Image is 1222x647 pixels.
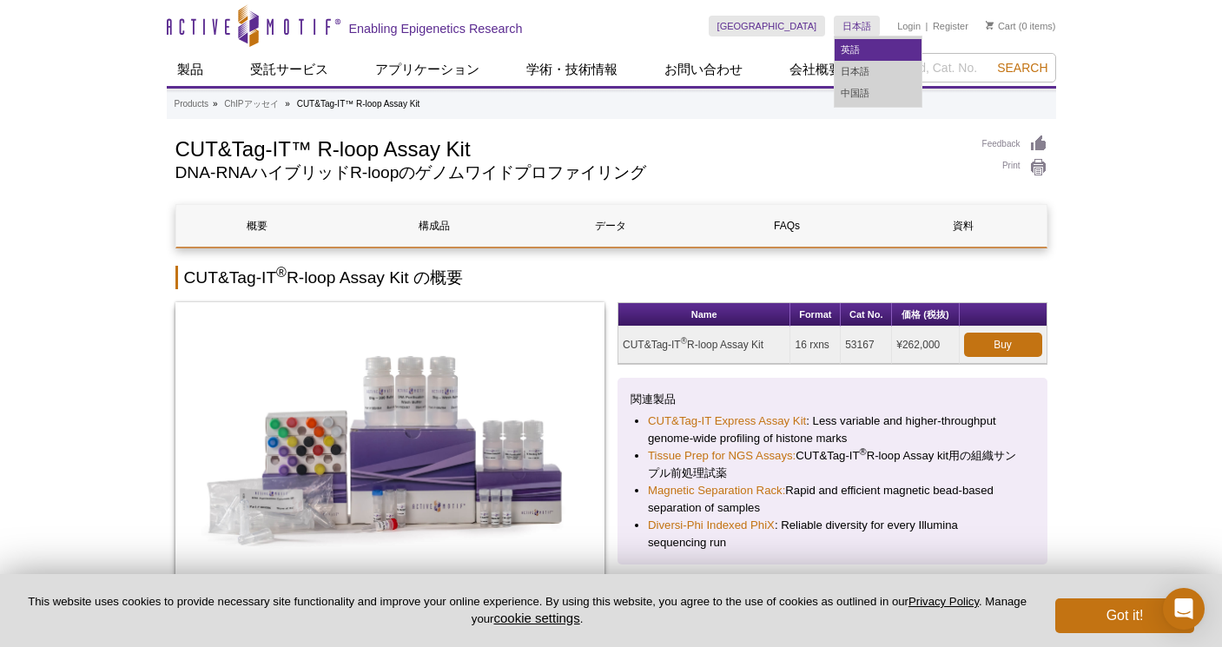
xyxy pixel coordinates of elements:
li: » [285,99,290,109]
p: This website uses cookies to provide necessary site functionality and improve your online experie... [28,594,1027,627]
h1: CUT&Tag-IT™ R-loop Assay Kit [175,135,965,161]
th: Format [790,303,841,327]
a: 製品 [167,53,214,86]
li: | [926,16,928,36]
a: 中国語 [835,83,921,104]
a: 構成品 [353,205,516,247]
sup: ® [681,336,687,346]
h2: DNA-RNAハイブリッドR-loopのゲノムワイドプロファイリング [175,165,965,181]
a: Register [933,20,968,32]
h2: CUT&Tag-IT R-loop Assay Kit の概要 [175,266,1047,289]
li: CUT&Tag-IT™ R-loop Assay Kit [297,99,420,109]
span: Search [997,61,1047,75]
a: Feedback [982,135,1047,154]
li: (0 items) [986,16,1056,36]
a: [GEOGRAPHIC_DATA] [709,16,826,36]
a: Products [175,96,208,112]
a: Privacy Policy [908,595,979,608]
li: Rapid and efficient magnetic bead-based separation of samples [648,482,1017,517]
a: 会社概要 [779,53,852,86]
th: 価格 (税抜) [892,303,959,327]
div: Open Intercom Messenger [1163,588,1205,630]
a: 受託サービス [240,53,339,86]
td: CUT&Tag-IT R-loop Assay Kit [618,327,790,364]
a: 資料 [882,205,1045,247]
a: Diversi-Phi Indexed PhiX [648,517,775,534]
sup: ® [276,265,287,280]
th: Name [618,303,790,327]
p: 関連製品 [631,391,1034,408]
a: 学術・技術情報 [516,53,628,86]
td: 16 rxns [790,327,841,364]
button: Got it! [1055,598,1194,633]
a: Cart [986,20,1016,32]
input: Keyword, Cat. No. [852,53,1056,83]
li: : Less variable and higher-throughput genome-wide profiling of histone marks [648,413,1017,447]
a: 英語 [835,39,921,61]
button: cookie settings [493,611,579,625]
li: » [213,99,218,109]
a: 日本語 [835,61,921,83]
a: アプリケーション [365,53,490,86]
sup: ® [860,446,867,457]
button: Search [992,60,1053,76]
h2: Enabling Epigenetics Research [349,21,523,36]
li: CUT&Tag-IT R-loop Assay kit用の組織サンプル前処理試薬 [648,447,1017,482]
a: 日本語 [834,16,880,36]
a: Tissue Prep for NGS Assays: [648,447,796,465]
a: データ [529,205,692,247]
a: お問い合わせ [654,53,753,86]
a: Magnetic Separation Rack: [648,482,785,499]
a: ChIPアッセイ [224,96,278,112]
a: 概要 [176,205,340,247]
li: : Reliable diversity for every Illumina sequencing run [648,517,1017,551]
a: FAQs [705,205,869,247]
a: Print [982,158,1047,177]
img: CUT&Tag-IT<sup>®</sup> R-loop Assay Kit [175,302,605,589]
img: Your Cart [986,21,994,30]
a: CUT&Tag-IT Express Assay Kit [648,413,806,430]
a: Buy [964,333,1042,357]
td: 53167 [841,327,892,364]
td: ¥262,000 [892,327,959,364]
a: Login [897,20,921,32]
th: Cat No. [841,303,892,327]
